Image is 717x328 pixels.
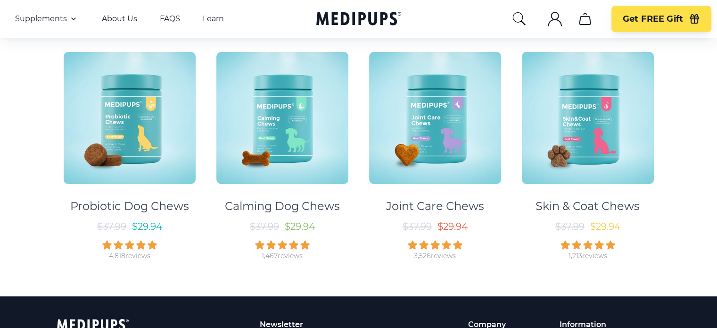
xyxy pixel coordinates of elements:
a: FAQS [160,14,180,24]
button: account [544,8,566,30]
img: Calming Dog Chews - Medipups [216,52,348,184]
span: Supplements [15,14,67,24]
span: $ 37.99 [250,221,279,232]
span: $ 29.94 [590,221,620,232]
span: $ 29.94 [285,221,315,232]
div: Skin & Coat Chews [536,199,640,213]
button: search [511,11,527,26]
div: 3,526 reviews [414,252,456,261]
span: Get FREE Gift [623,14,683,25]
button: Get FREE Gift [611,6,711,32]
button: Supplements [15,13,79,25]
a: Medipups [316,10,401,29]
button: cart [574,8,596,30]
img: Skin & Coat Chews - Medipups [522,52,654,184]
div: 1,467 reviews [262,252,303,261]
span: $ 37.99 [555,221,585,232]
a: Probiotic Dog Chews - MedipupsProbiotic Dog Chews$37.99$29.944,818reviews [58,43,202,261]
div: Probiotic Dog Chews [70,199,189,213]
img: Probiotic Dog Chews - Medipups [64,52,196,184]
span: $ 29.94 [132,221,162,232]
span: $ 37.99 [403,221,432,232]
div: 4,818 reviews [109,252,150,261]
div: 1,213 reviews [569,252,607,261]
a: Learn [203,14,224,24]
span: $ 29.94 [437,221,468,232]
span: $ 37.99 [97,221,126,232]
a: Joint Care Chews - MedipupsJoint Care Chews$37.99$29.943,526reviews [363,43,507,261]
div: Joint Care Chews [386,199,484,213]
div: Calming Dog Chews [225,199,340,213]
img: Joint Care Chews - Medipups [369,52,501,184]
a: Calming Dog Chews - MedipupsCalming Dog Chews$37.99$29.941,467reviews [210,43,354,261]
a: About Us [102,14,137,24]
a: Skin & Coat Chews - MedipupsSkin & Coat Chews$37.99$29.941,213reviews [516,43,660,261]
